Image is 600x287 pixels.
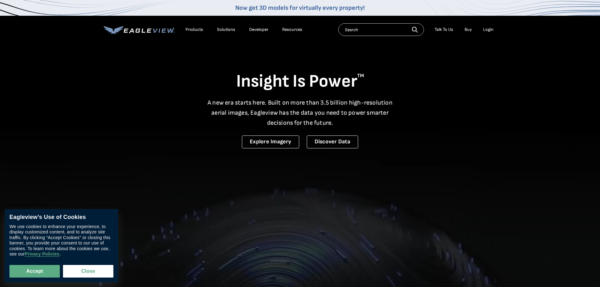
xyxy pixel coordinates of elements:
[235,4,365,12] a: Now get 3D models for virtually every property!
[217,27,235,32] div: Solutions
[9,224,113,257] div: We use cookies to enhance your experience, to display customized content, and to analyze site tra...
[483,27,494,32] div: Login
[282,27,302,32] div: Resources
[435,27,453,32] div: Talk To Us
[9,265,60,278] button: Accept
[104,71,497,93] h1: Insight Is Power
[338,23,424,36] input: Search
[63,265,113,278] button: Close
[307,135,358,148] a: Discover Data
[186,27,203,32] div: Products
[249,27,268,32] a: Developer
[9,214,113,221] div: Eagleview’s Use of Cookies
[465,27,472,32] a: Buy
[357,73,364,79] sup: TM
[242,135,299,148] a: Explore Imagery
[25,252,59,257] a: Privacy Policies
[204,98,397,128] p: A new era starts here. Built on more than 3.5 billion high-resolution aerial images, Eagleview ha...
